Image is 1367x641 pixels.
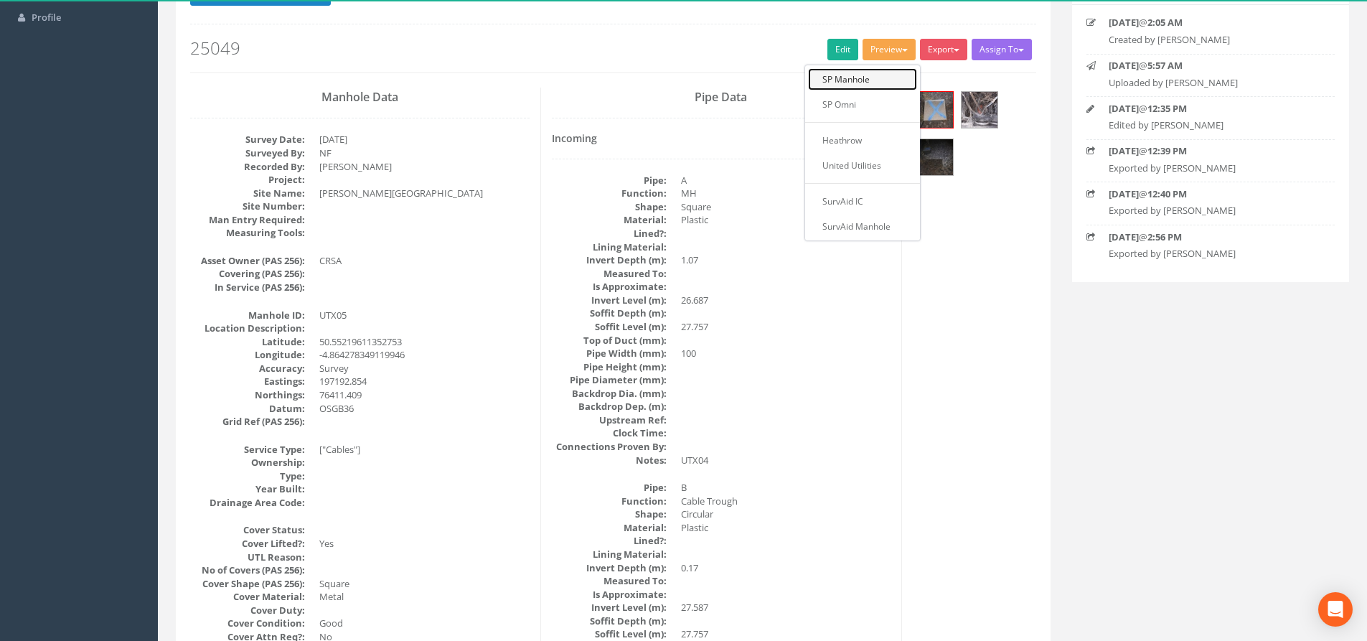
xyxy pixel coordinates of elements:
[190,469,305,483] dt: Type:
[552,534,667,548] dt: Lined?:
[190,496,305,510] dt: Drainage Area Code:
[319,388,530,402] dd: 76411.409
[552,601,667,614] dt: Invert Level (m):
[1109,102,1312,116] p: @
[190,563,305,577] dt: No of Covers (PAS 256):
[1109,59,1312,72] p: @
[552,200,667,214] dt: Shape:
[681,454,891,467] dd: UTX04
[552,507,667,521] dt: Shape:
[808,68,917,90] a: SP Manhole
[190,523,305,537] dt: Cover Status:
[190,200,305,213] dt: Site Number:
[190,322,305,335] dt: Location Description:
[190,577,305,591] dt: Cover Shape (PAS 256):
[552,174,667,187] dt: Pipe:
[681,481,891,495] dd: B
[319,443,530,457] dd: ["Cables"]
[190,348,305,362] dt: Longitude:
[319,348,530,362] dd: -4.864278349119946
[190,617,305,630] dt: Cover Condition:
[552,253,667,267] dt: Invert Depth (m):
[190,160,305,174] dt: Recorded By:
[190,443,305,457] dt: Service Type:
[962,92,997,128] img: bb8453a4-2c8c-ab2a-6654-e2009b421b3e_98e14a97-a688-9ccb-83b0-c792e051779c_thumb.jpg
[552,187,667,200] dt: Function:
[1109,144,1139,157] strong: [DATE]
[808,154,917,177] a: United Utilities
[552,307,667,320] dt: Soffit Depth (m):
[681,521,891,535] dd: Plastic
[190,187,305,200] dt: Site Name:
[552,280,667,294] dt: Is Approximate:
[552,320,667,334] dt: Soffit Level (m):
[552,481,667,495] dt: Pipe:
[1109,118,1312,132] p: Edited by [PERSON_NAME]
[1109,16,1312,29] p: @
[552,426,667,440] dt: Clock Time:
[552,413,667,427] dt: Upstream Ref:
[1109,33,1312,47] p: Created by [PERSON_NAME]
[552,240,667,254] dt: Lining Material:
[1147,187,1187,200] strong: 12:40 PM
[681,174,891,187] dd: A
[681,495,891,508] dd: Cable Trough
[319,617,530,630] dd: Good
[681,320,891,334] dd: 27.757
[319,160,530,174] dd: [PERSON_NAME]
[552,347,667,360] dt: Pipe Width (mm):
[190,173,305,187] dt: Project:
[552,227,667,240] dt: Lined?:
[681,601,891,614] dd: 27.587
[1147,230,1182,243] strong: 2:56 PM
[1109,76,1312,90] p: Uploaded by [PERSON_NAME]
[552,91,891,104] h3: Pipe Data
[190,456,305,469] dt: Ownership:
[319,254,530,268] dd: CRSA
[552,561,667,575] dt: Invert Depth (m):
[190,226,305,240] dt: Measuring Tools:
[319,146,530,160] dd: NF
[319,335,530,349] dd: 50.55219611352753
[552,440,667,454] dt: Connections Proven By:
[552,387,667,401] dt: Backdrop Dia. (mm):
[1109,187,1312,201] p: @
[190,388,305,402] dt: Northings:
[319,402,530,416] dd: OSGB36
[681,213,891,227] dd: Plastic
[1109,16,1139,29] strong: [DATE]
[319,375,530,388] dd: 197192.854
[190,604,305,617] dt: Cover Duty:
[1147,102,1187,115] strong: 12:35 PM
[681,294,891,307] dd: 26.687
[552,454,667,467] dt: Notes:
[1109,102,1139,115] strong: [DATE]
[32,11,61,24] span: Profile
[681,200,891,214] dd: Square
[1109,230,1312,244] p: @
[917,92,953,128] img: bb8453a4-2c8c-ab2a-6654-e2009b421b3e_e6ebfe6a-7e93-7762-757b-caf3eaae462c_thumb.jpg
[552,334,667,347] dt: Top of Duct (mm):
[681,347,891,360] dd: 100
[552,373,667,387] dt: Pipe Diameter (mm):
[190,281,305,294] dt: In Service (PAS 256):
[552,267,667,281] dt: Measured To:
[920,39,967,60] button: Export
[190,402,305,416] dt: Datum:
[1109,59,1139,72] strong: [DATE]
[681,561,891,575] dd: 0.17
[1109,162,1312,175] p: Exported by [PERSON_NAME]
[1147,59,1183,72] strong: 5:57 AM
[552,495,667,508] dt: Function:
[1147,144,1187,157] strong: 12:39 PM
[1147,16,1183,29] strong: 2:05 AM
[552,574,667,588] dt: Measured To:
[552,360,667,374] dt: Pipe Height (mm):
[552,627,667,641] dt: Soffit Level (m):
[190,146,305,160] dt: Surveyed By:
[681,187,891,200] dd: MH
[190,551,305,564] dt: UTL Reason:
[190,213,305,227] dt: Man Entry Required:
[808,215,917,238] a: SurvAid Manhole
[190,267,305,281] dt: Covering (PAS 256):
